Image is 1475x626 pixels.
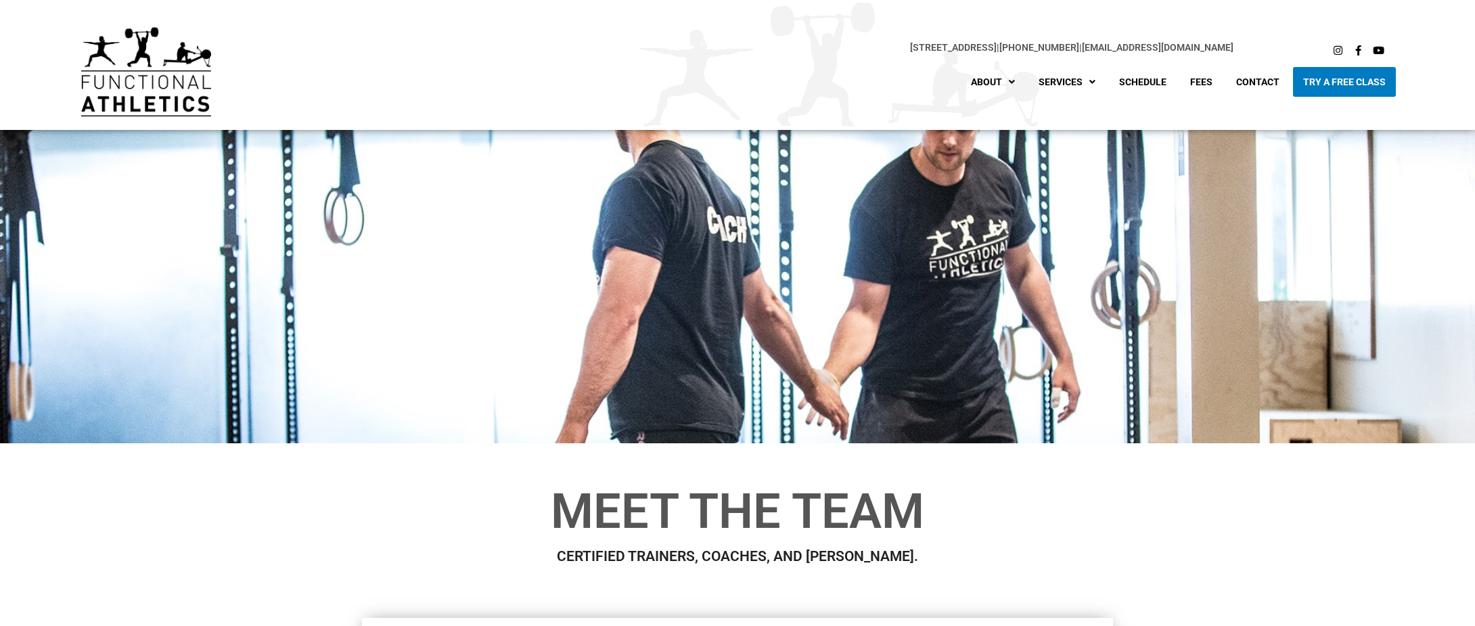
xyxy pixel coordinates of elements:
a: Services [1028,67,1106,97]
a: Fees [1180,67,1223,97]
a: [STREET_ADDRESS] [910,42,997,53]
h2: CERTIFIED TRAINERS, COACHES, AND [PERSON_NAME]. [362,550,1113,564]
p: | [238,40,1233,55]
a: About [961,67,1025,97]
img: default-logo [81,27,211,116]
a: [EMAIL_ADDRESS][DOMAIN_NAME] [1082,42,1233,53]
h1: Meet the Team [362,487,1113,536]
span: | [910,42,999,53]
a: Try A Free Class [1293,67,1396,97]
a: Schedule [1109,67,1177,97]
a: Contact [1226,67,1290,97]
a: [PHONE_NUMBER] [999,42,1079,53]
